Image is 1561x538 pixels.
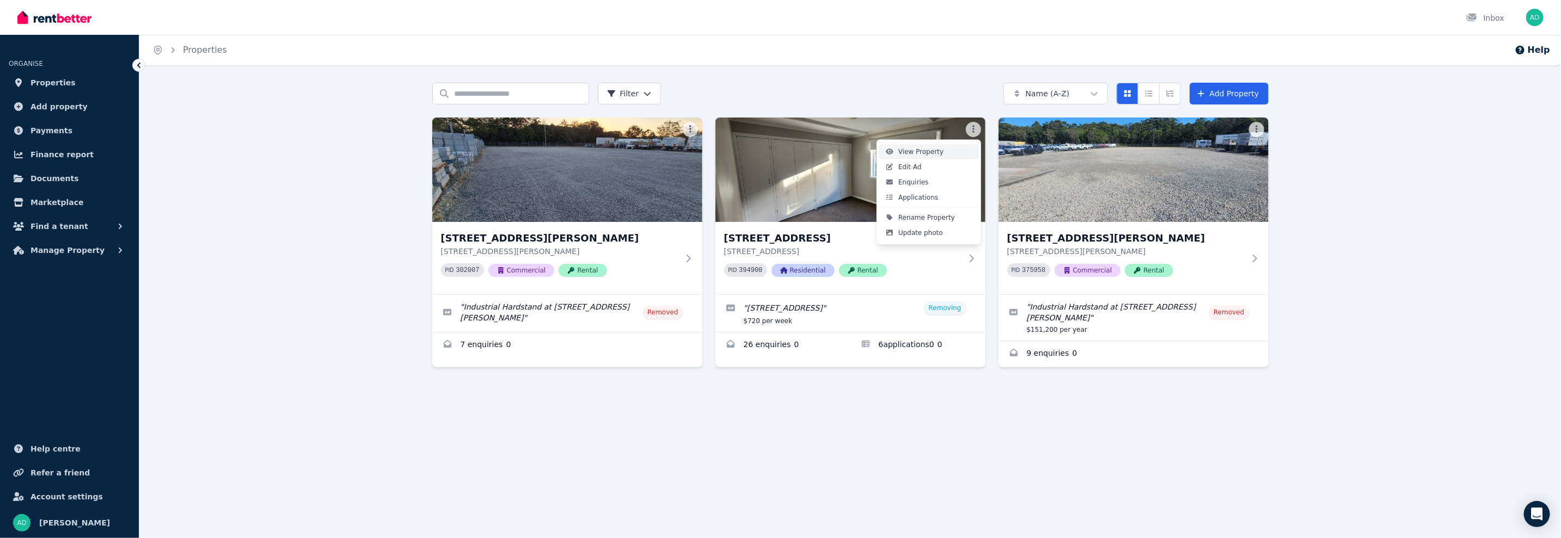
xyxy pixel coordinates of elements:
span: Enquiries [898,178,929,187]
span: Rename Property [898,213,955,222]
span: Applications [898,193,938,202]
span: Update photo [898,228,943,237]
span: View Property [898,147,944,156]
span: Edit Ad [898,163,922,171]
div: More options [877,140,981,245]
